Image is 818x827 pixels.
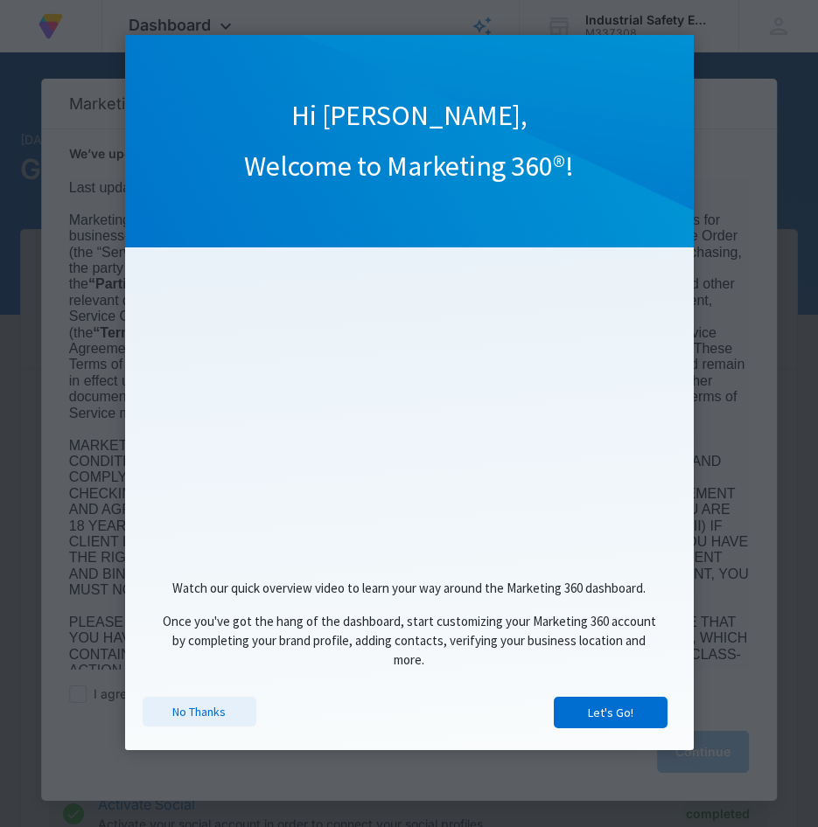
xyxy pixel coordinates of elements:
[554,697,668,728] a: Let's Go!
[163,613,656,669] span: Once you've got the hang of the dashboard, start customizing your Marketing 360 account by comple...
[125,98,694,135] h1: Hi [PERSON_NAME],
[172,580,646,596] span: Watch our quick overview video to learn your way around the Marketing 360 dashboard.
[143,697,256,726] a: No Thanks
[125,149,694,185] h1: Welcome to Marketing 360®!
